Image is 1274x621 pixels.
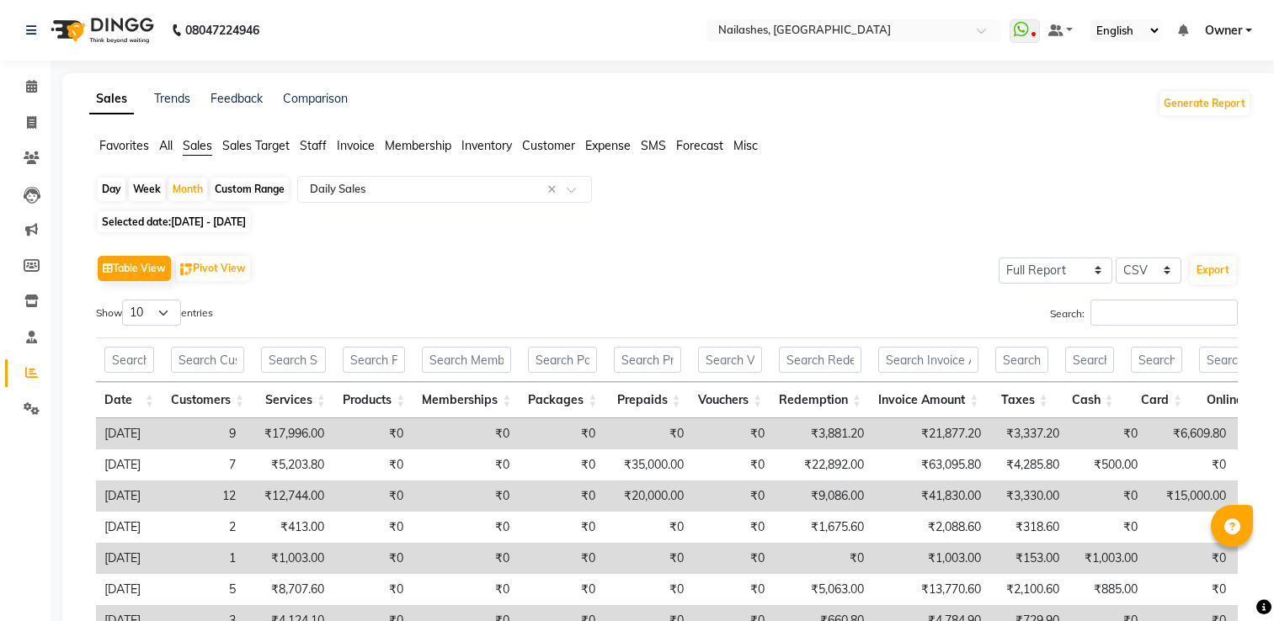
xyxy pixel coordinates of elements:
[779,347,861,373] input: Search Redemption
[872,418,989,449] td: ₹21,877.20
[1122,382,1191,418] th: Card: activate to sort column ascending
[96,418,154,449] td: [DATE]
[518,512,604,543] td: ₹0
[773,449,872,480] td: ₹22,892.00
[773,574,872,605] td: ₹5,063.00
[244,418,333,449] td: ₹17,996.00
[300,138,327,153] span: Staff
[333,512,412,543] td: ₹0
[99,138,149,153] span: Favorites
[518,574,604,605] td: ₹0
[98,256,171,281] button: Table View
[334,382,413,418] th: Products: activate to sort column ascending
[104,347,154,373] input: Search Date
[773,543,872,574] td: ₹0
[987,382,1056,418] th: Taxes: activate to sort column ascending
[1190,256,1236,284] button: Export
[154,574,244,605] td: 5
[872,449,989,480] td: ₹63,095.80
[1068,574,1146,605] td: ₹885.00
[343,347,405,373] input: Search Products
[96,512,154,543] td: [DATE]
[604,449,692,480] td: ₹35,000.00
[518,543,604,574] td: ₹0
[385,138,451,153] span: Membership
[261,347,326,373] input: Search Services
[1146,574,1234,605] td: ₹0
[1205,22,1242,40] span: Owner
[1191,382,1265,418] th: Online: activate to sort column ascending
[412,449,518,480] td: ₹0
[333,449,412,480] td: ₹0
[244,480,333,512] td: ₹12,744.00
[520,382,605,418] th: Packages: activate to sort column ascending
[176,256,250,281] button: Pivot View
[43,7,158,54] img: logo
[412,418,518,449] td: ₹0
[989,449,1068,480] td: ₹4,285.80
[1068,480,1146,512] td: ₹0
[872,480,989,512] td: ₹41,830.00
[1068,543,1146,574] td: ₹1,003.00
[1068,512,1146,543] td: ₹0
[692,512,773,543] td: ₹0
[1146,543,1234,574] td: ₹0
[154,480,244,512] td: 12
[154,91,190,106] a: Trends
[604,480,692,512] td: ₹20,000.00
[614,347,680,373] input: Search Prepaids
[692,543,773,574] td: ₹0
[518,418,604,449] td: ₹0
[878,347,978,373] input: Search Invoice Amount
[333,574,412,605] td: ₹0
[412,480,518,512] td: ₹0
[698,347,762,373] input: Search Vouchers
[989,418,1068,449] td: ₹3,337.20
[96,543,154,574] td: [DATE]
[770,382,870,418] th: Redemption: activate to sort column ascending
[183,138,212,153] span: Sales
[1090,300,1238,326] input: Search:
[96,382,163,418] th: Date: activate to sort column ascending
[604,418,692,449] td: ₹0
[159,138,173,153] span: All
[870,382,987,418] th: Invoice Amount: activate to sort column ascending
[605,382,689,418] th: Prepaids: activate to sort column ascending
[154,543,244,574] td: 1
[1146,449,1234,480] td: ₹0
[692,574,773,605] td: ₹0
[89,84,134,114] a: Sales
[989,480,1068,512] td: ₹3,330.00
[989,574,1068,605] td: ₹2,100.60
[641,138,666,153] span: SMS
[604,543,692,574] td: ₹0
[995,347,1047,373] input: Search Taxes
[154,512,244,543] td: 2
[773,512,872,543] td: ₹1,675.60
[773,418,872,449] td: ₹3,881.20
[154,418,244,449] td: 9
[180,263,193,276] img: pivot.png
[154,449,244,480] td: 7
[1068,418,1146,449] td: ₹0
[244,449,333,480] td: ₹5,203.80
[412,512,518,543] td: ₹0
[518,449,604,480] td: ₹0
[690,382,770,418] th: Vouchers: activate to sort column ascending
[522,138,575,153] span: Customer
[222,138,290,153] span: Sales Target
[989,543,1068,574] td: ₹153.00
[163,382,253,418] th: Customers: activate to sort column ascending
[872,574,989,605] td: ₹13,770.60
[872,543,989,574] td: ₹1,003.00
[168,178,207,201] div: Month
[333,480,412,512] td: ₹0
[211,178,289,201] div: Custom Range
[129,178,165,201] div: Week
[96,449,154,480] td: [DATE]
[1146,418,1234,449] td: ₹6,609.80
[692,449,773,480] td: ₹0
[244,574,333,605] td: ₹8,707.60
[1131,347,1182,373] input: Search Card
[1057,382,1122,418] th: Cash: activate to sort column ascending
